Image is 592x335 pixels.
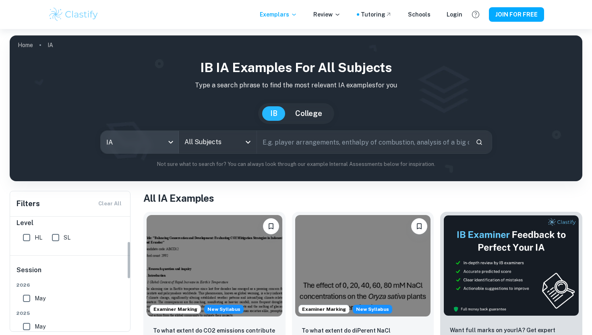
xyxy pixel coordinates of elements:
a: Schools [408,10,431,19]
span: Examiner Marking [150,306,201,313]
button: JOIN FOR FREE [489,7,544,22]
h1: All IA Examples [143,191,582,205]
h1: IB IA examples for all subjects [16,58,576,77]
span: SL [64,233,70,242]
span: HL [35,233,42,242]
img: Clastify logo [48,6,99,23]
button: Help and Feedback [469,8,482,21]
input: E.g. player arrangements, enthalpy of combustion, analysis of a big city... [257,131,469,153]
h6: Session [17,265,124,281]
span: New Syllabus [353,305,392,314]
img: ESS IA example thumbnail: To what extent do diPerent NaCl concentr [295,215,431,316]
button: Open [242,136,254,148]
a: Home [18,39,33,51]
span: New Syllabus [204,305,244,314]
h6: Level [17,218,124,228]
p: IA [48,41,53,50]
span: 2026 [17,281,124,289]
p: Type a search phrase to find the most relevant IA examples for you [16,81,576,90]
button: Search [472,135,486,149]
img: profile cover [10,35,582,181]
span: 2025 [17,310,124,317]
button: Please log in to bookmark exemplars [263,218,279,234]
p: Exemplars [260,10,297,19]
div: Starting from the May 2026 session, the ESS IA requirements have changed. We created this exempla... [353,305,392,314]
p: Review [313,10,341,19]
span: May [35,294,46,303]
img: Thumbnail [443,215,579,316]
a: Tutoring [361,10,392,19]
button: IB [262,106,286,121]
img: ESS IA example thumbnail: To what extent do CO2 emissions contribu [147,215,282,316]
span: May [35,322,46,331]
span: Examiner Marking [299,306,349,313]
div: IA [101,131,178,153]
button: Please log in to bookmark exemplars [411,218,427,234]
h6: Filters [17,198,40,209]
div: Starting from the May 2026 session, the ESS IA requirements have changed. We created this exempla... [204,305,244,314]
button: College [287,106,330,121]
p: Not sure what to search for? You can always look through our example Internal Assessments below f... [16,160,576,168]
a: Login [447,10,462,19]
